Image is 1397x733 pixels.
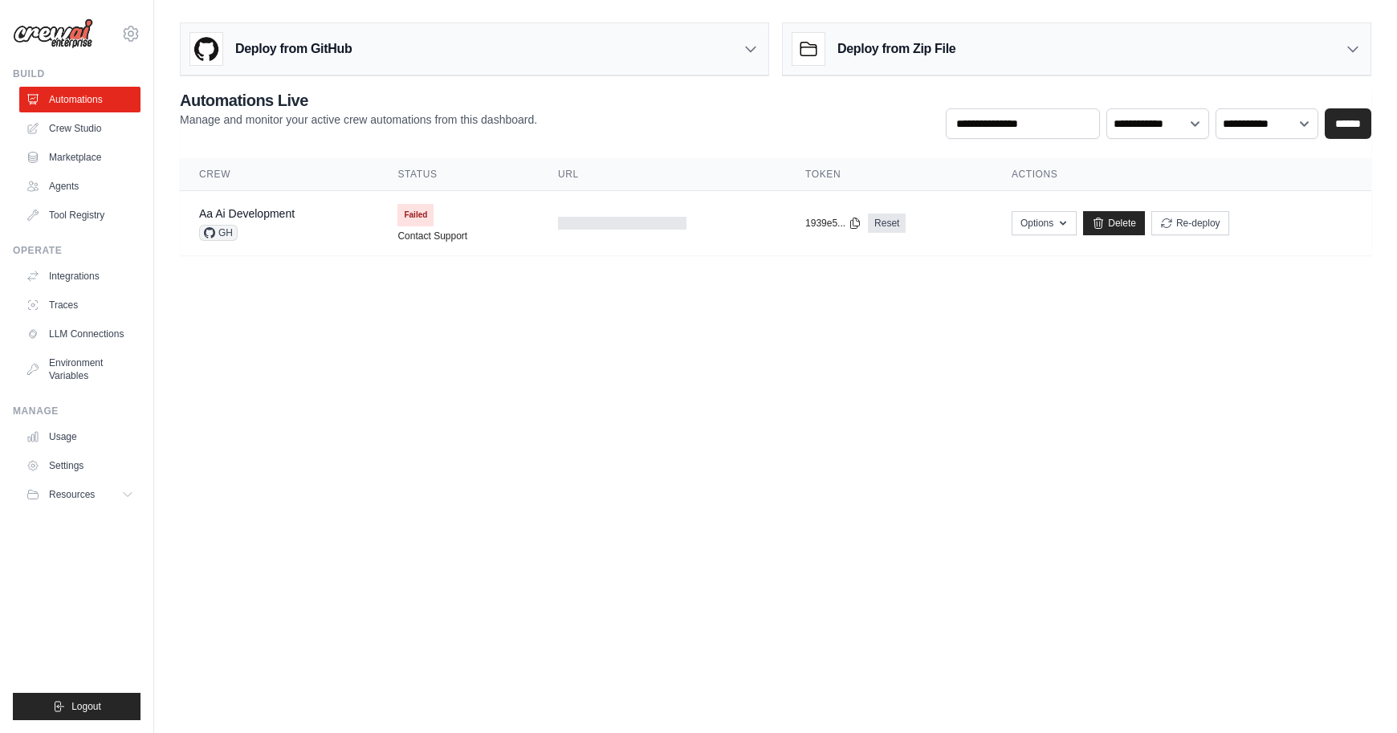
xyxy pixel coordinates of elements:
[13,67,141,80] div: Build
[19,350,141,389] a: Environment Variables
[19,292,141,318] a: Traces
[71,700,101,713] span: Logout
[992,158,1371,191] th: Actions
[199,225,238,241] span: GH
[19,145,141,170] a: Marketplace
[837,39,955,59] h3: Deploy from Zip File
[19,87,141,112] a: Automations
[19,116,141,141] a: Crew Studio
[235,39,352,59] h3: Deploy from GitHub
[19,202,141,228] a: Tool Registry
[19,173,141,199] a: Agents
[378,158,539,191] th: Status
[397,204,434,226] span: Failed
[49,488,95,501] span: Resources
[13,405,141,417] div: Manage
[19,482,141,507] button: Resources
[805,217,861,230] button: 1939e5...
[19,424,141,450] a: Usage
[19,321,141,347] a: LLM Connections
[180,112,537,128] p: Manage and monitor your active crew automations from this dashboard.
[397,230,467,242] a: Contact Support
[786,158,992,191] th: Token
[180,158,378,191] th: Crew
[13,693,141,720] button: Logout
[1151,211,1229,235] button: Re-deploy
[539,158,786,191] th: URL
[1012,211,1077,235] button: Options
[1083,211,1145,235] a: Delete
[19,453,141,478] a: Settings
[199,207,295,220] a: Aa Ai Development
[190,33,222,65] img: GitHub Logo
[19,263,141,289] a: Integrations
[13,18,93,49] img: Logo
[180,89,537,112] h2: Automations Live
[13,244,141,257] div: Operate
[868,214,906,233] a: Reset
